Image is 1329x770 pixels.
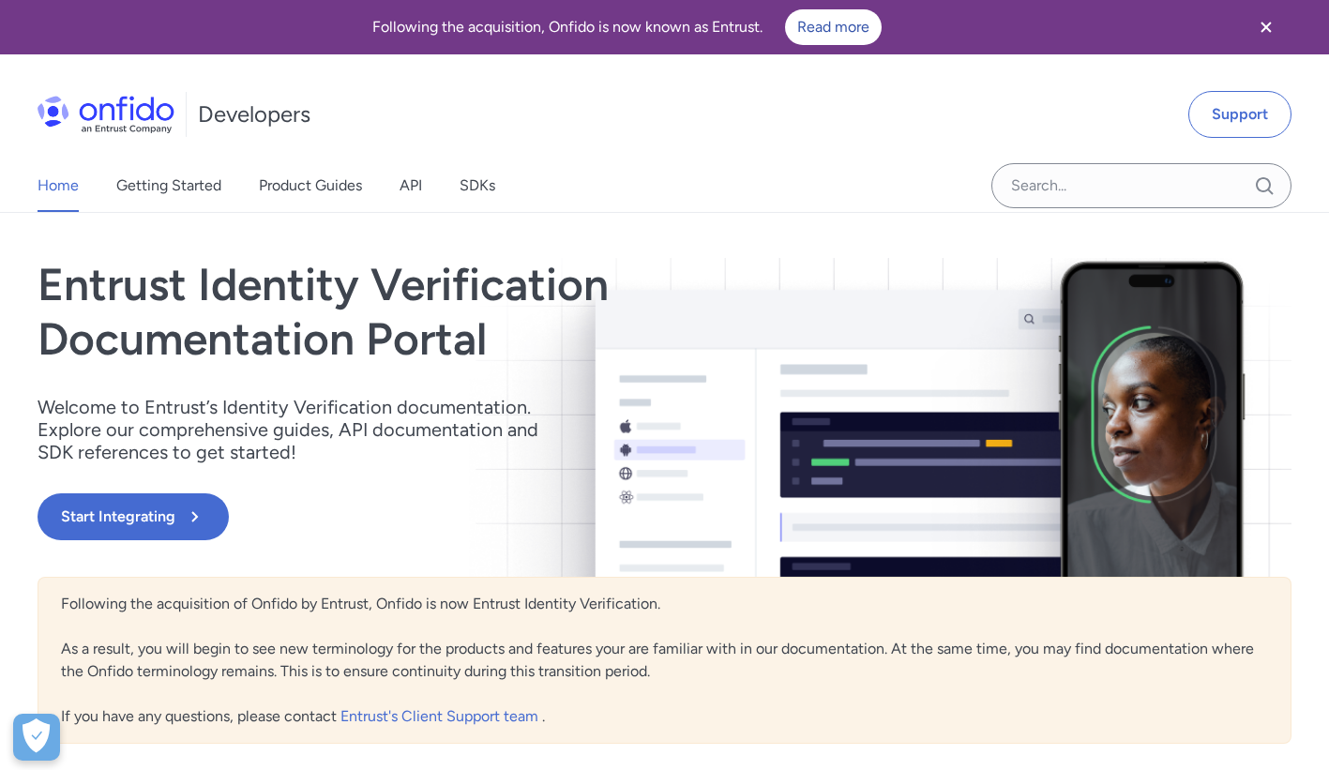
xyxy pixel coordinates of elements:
[1255,16,1277,38] svg: Close banner
[38,159,79,212] a: Home
[38,577,1291,744] div: Following the acquisition of Onfido by Entrust, Onfido is now Entrust Identity Verification. As a...
[1188,91,1291,138] a: Support
[460,159,495,212] a: SDKs
[259,159,362,212] a: Product Guides
[38,396,563,463] p: Welcome to Entrust’s Identity Verification documentation. Explore our comprehensive guides, API d...
[198,99,310,129] h1: Developers
[1231,4,1301,51] button: Close banner
[400,159,422,212] a: API
[38,493,915,540] a: Start Integrating
[38,258,915,366] h1: Entrust Identity Verification Documentation Portal
[116,159,221,212] a: Getting Started
[38,96,174,133] img: Onfido Logo
[785,9,882,45] a: Read more
[991,163,1291,208] input: Onfido search input field
[23,9,1231,45] div: Following the acquisition, Onfido is now known as Entrust.
[13,714,60,761] div: Cookie Preferences
[38,493,229,540] button: Start Integrating
[340,707,542,725] a: Entrust's Client Support team
[13,714,60,761] button: Open Preferences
